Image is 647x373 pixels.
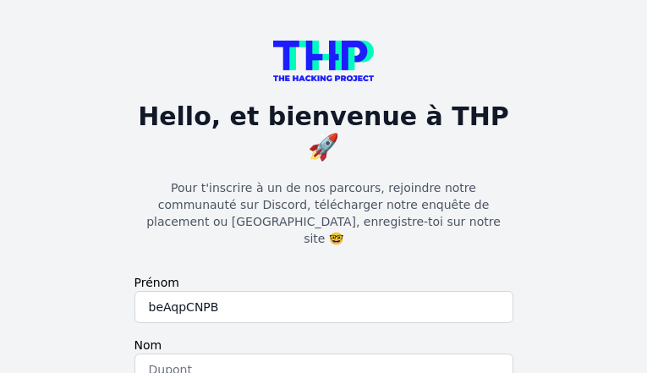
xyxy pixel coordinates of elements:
label: Prénom [134,274,513,291]
h1: Hello, et bienvenue à THP 🚀 [134,101,513,162]
p: Pour t'inscrire à un de nos parcours, rejoindre notre communauté sur Discord, télécharger notre e... [134,179,513,247]
input: Frédérique [134,291,513,323]
label: Nom [134,337,513,354]
img: logo [273,41,375,81]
